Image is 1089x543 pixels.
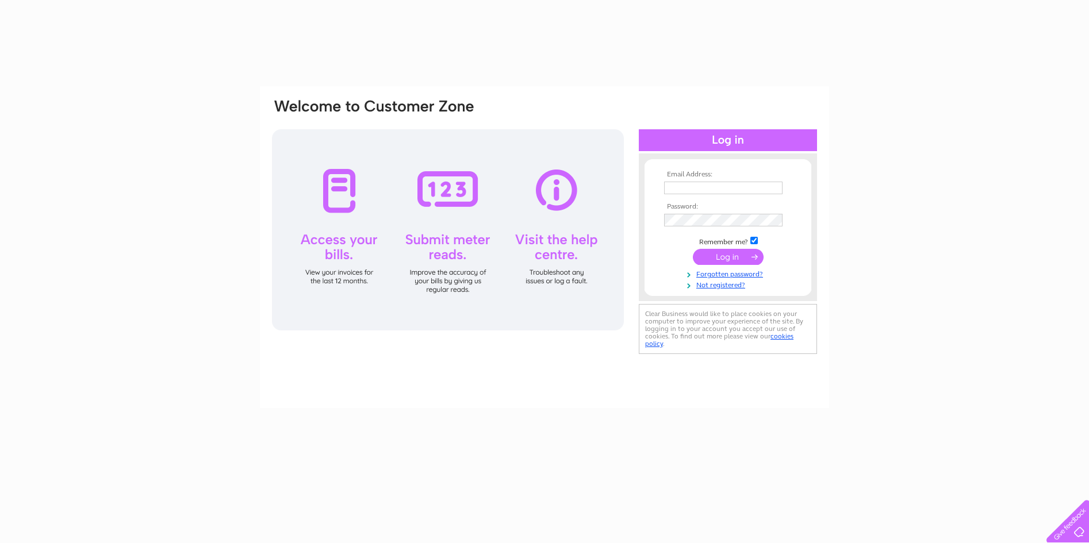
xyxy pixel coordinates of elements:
[661,235,795,247] td: Remember me?
[693,249,764,265] input: Submit
[664,268,795,279] a: Forgotten password?
[645,332,793,348] a: cookies policy
[661,203,795,211] th: Password:
[664,279,795,290] a: Not registered?
[661,171,795,179] th: Email Address:
[639,304,817,354] div: Clear Business would like to place cookies on your computer to improve your experience of the sit...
